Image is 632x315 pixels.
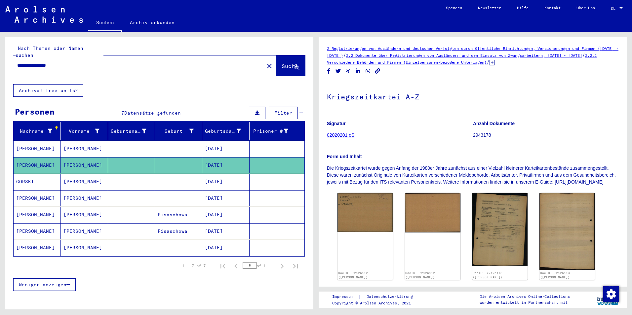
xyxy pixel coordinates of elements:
[61,240,108,256] mat-cell: [PERSON_NAME]
[121,110,124,116] span: 7
[108,122,155,140] mat-header-cell: Geburtsname
[487,59,490,65] span: /
[365,67,372,75] button: Share on WhatsApp
[14,240,61,256] mat-cell: [PERSON_NAME]
[276,55,305,76] button: Suche
[61,122,108,140] mat-header-cell: Vorname
[603,286,619,302] img: Zustimmung ändern
[19,282,66,288] span: Weniger anzeigen
[216,259,229,272] button: First page
[122,15,182,30] a: Archiv erkunden
[5,6,83,23] img: Arolsen_neg.svg
[282,63,298,69] span: Suche
[327,82,619,111] h1: Kriegszeitkartei A-Z
[202,190,250,206] mat-cell: [DATE]
[14,141,61,157] mat-cell: [PERSON_NAME]
[243,262,276,269] div: of 1
[202,207,250,223] mat-cell: [DATE]
[337,193,393,232] img: 001.jpg
[374,67,381,75] button: Copy link
[88,15,122,32] a: Suchen
[14,174,61,190] mat-cell: GORSKI
[480,294,570,299] p: Die Arolsen Archives Online-Collections
[158,126,202,136] div: Geburt‏
[327,132,354,138] a: 02020201 oS
[473,271,502,279] a: DocID: 72426413 ([PERSON_NAME])
[276,259,289,272] button: Next page
[61,223,108,239] mat-cell: [PERSON_NAME]
[111,126,155,136] div: Geburtsname
[13,278,76,291] button: Weniger anzeigen
[61,207,108,223] mat-cell: [PERSON_NAME]
[252,126,296,136] div: Prisoner #
[346,53,582,58] a: 2.2 Dokumente über Registrierungen von Ausländern und den Einsatz von Zwangsarbeitern, [DATE] - [...
[124,110,181,116] span: Datensätze gefunden
[61,141,108,157] mat-cell: [PERSON_NAME]
[202,141,250,157] mat-cell: [DATE]
[289,259,302,272] button: Last page
[582,52,585,58] span: /
[327,154,362,159] b: Form und Inhalt
[16,128,52,135] div: Nachname
[14,207,61,223] mat-cell: [PERSON_NAME]
[16,126,60,136] div: Nachname
[405,193,460,232] img: 002.jpg
[603,286,619,302] div: Zustimmung ändern
[355,67,362,75] button: Share on LinkedIn
[155,122,202,140] mat-header-cell: Geburt‏
[182,263,206,269] div: 1 – 7 of 7
[63,128,99,135] div: Vorname
[472,193,528,266] img: 001.jpg
[14,122,61,140] mat-header-cell: Nachname
[265,62,273,70] mat-icon: close
[61,174,108,190] mat-cell: [PERSON_NAME]
[263,59,276,72] button: Clear
[111,128,147,135] div: Geburtsname
[596,291,620,308] img: yv_logo.png
[473,121,515,126] b: Anzahl Dokumente
[480,299,570,305] p: wurden entwickelt in Partnerschaft mit
[327,46,618,58] a: 2 Registrierungen von Ausländern und deutschen Verfolgten durch öffentliche Einrichtungen, Versic...
[252,128,288,135] div: Prisoner #
[61,190,108,206] mat-cell: [PERSON_NAME]
[361,293,421,300] a: Datenschutzerklärung
[332,300,421,306] p: Copyright © Arolsen Archives, 2021
[345,67,352,75] button: Share on Xing
[14,157,61,173] mat-cell: [PERSON_NAME]
[539,193,595,270] img: 002.jpg
[61,157,108,173] mat-cell: [PERSON_NAME]
[202,240,250,256] mat-cell: [DATE]
[202,157,250,173] mat-cell: [DATE]
[327,121,346,126] b: Signatur
[405,271,435,279] a: DocID: 72426412 ([PERSON_NAME])
[158,128,194,135] div: Geburt‏
[229,259,243,272] button: Previous page
[205,126,249,136] div: Geburtsdatum
[14,223,61,239] mat-cell: [PERSON_NAME]
[338,271,368,279] a: DocID: 72426412 ([PERSON_NAME])
[155,207,202,223] mat-cell: Pisaschowa
[327,165,619,186] p: Die Kriegszeitkartei wurde gegen Anfang der 1980er Jahre zunächst aus einer Vielzahl kleinerer Ka...
[63,126,108,136] div: Vorname
[202,174,250,190] mat-cell: [DATE]
[14,190,61,206] mat-cell: [PERSON_NAME]
[540,271,570,279] a: DocID: 72426413 ([PERSON_NAME])
[205,128,241,135] div: Geburtsdatum
[332,293,421,300] div: |
[250,122,304,140] mat-header-cell: Prisoner #
[13,84,83,97] button: Archival tree units
[611,6,618,11] span: DE
[15,106,55,118] div: Personen
[332,293,358,300] a: Impressum
[16,45,83,58] mat-label: Nach Themen oder Namen suchen
[335,67,342,75] button: Share on Twitter
[473,132,619,139] p: 2943178
[202,122,250,140] mat-header-cell: Geburtsdatum
[343,52,346,58] span: /
[269,107,298,119] button: Filter
[155,223,202,239] mat-cell: Pisaschowa
[325,67,332,75] button: Share on Facebook
[274,110,292,116] span: Filter
[202,223,250,239] mat-cell: [DATE]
